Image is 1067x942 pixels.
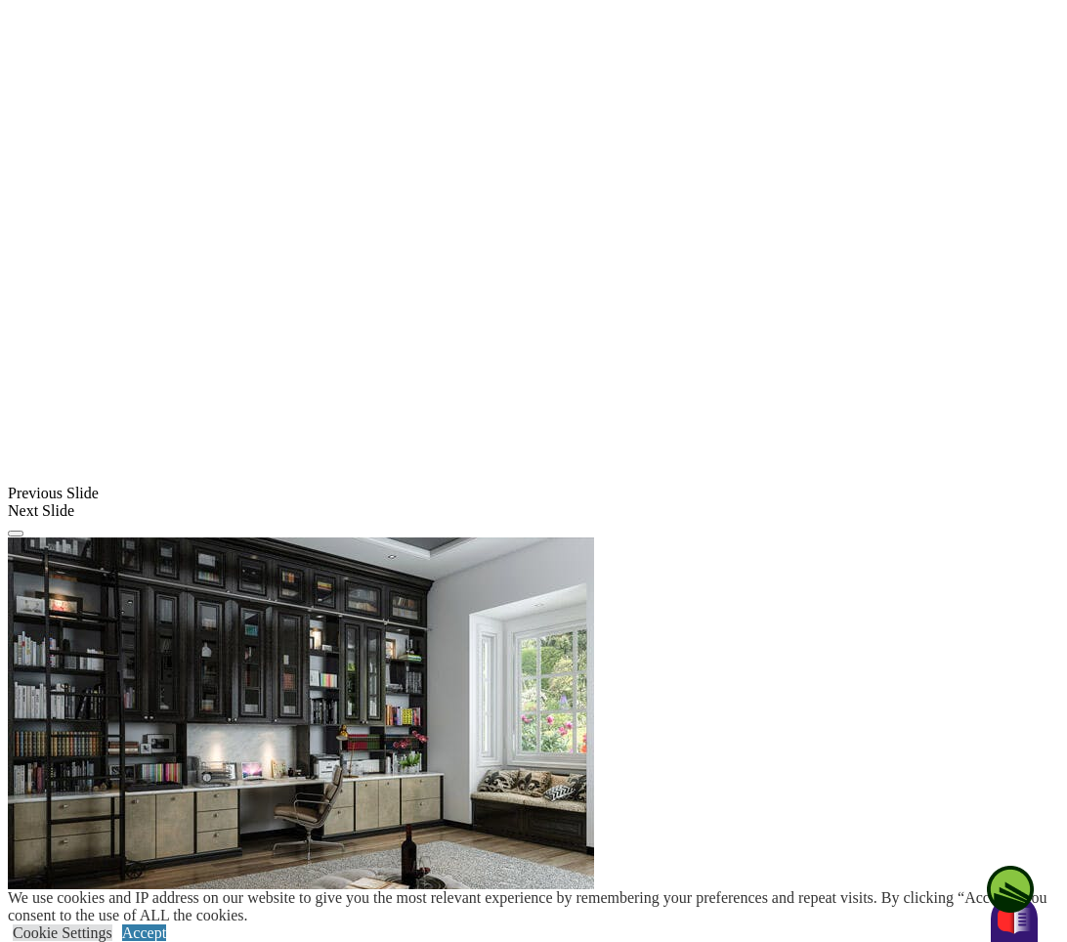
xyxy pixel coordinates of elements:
div: We use cookies and IP address on our website to give you the most relevant experience by remember... [8,889,1067,924]
a: Accept [122,924,166,941]
div: Previous Slide [8,485,1059,502]
div: Next Slide [8,502,1059,520]
a: Cookie Settings [13,924,112,941]
img: Banner for mobile view [8,537,594,928]
button: Click here to pause slide show [8,531,23,536]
